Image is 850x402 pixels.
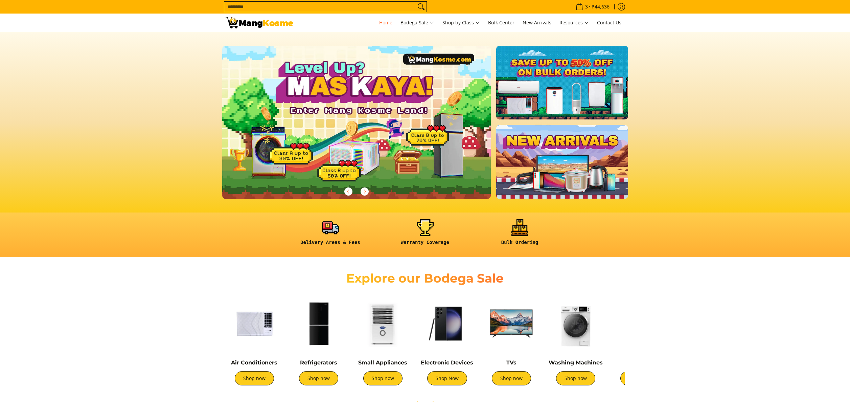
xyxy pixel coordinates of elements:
a: New Arrivals [519,14,555,32]
img: Cookers [611,295,669,352]
img: Electronic Devices [418,295,476,352]
a: TVs [506,359,516,366]
a: Shop now [620,371,660,385]
a: <h6><strong>Delivery Areas & Fees</strong></h6> [286,219,374,251]
button: Previous [341,184,356,199]
h2: Explore our Bodega Sale [327,271,523,286]
img: Small Appliances [354,295,412,352]
a: Small Appliances [358,359,407,366]
a: Shop now [363,371,403,385]
button: Next [357,184,372,199]
img: Mang Kosme: Your Home Appliances Warehouse Sale Partner! [226,17,293,28]
a: Contact Us [594,14,625,32]
a: Shop now [235,371,274,385]
a: Shop now [556,371,595,385]
a: Shop Now [427,371,467,385]
span: New Arrivals [523,19,551,26]
span: Contact Us [597,19,621,26]
img: TVs [483,295,540,352]
img: Refrigerators [290,295,347,352]
span: ₱44,636 [591,4,611,9]
span: 3 [584,4,589,9]
a: Washing Machines [549,359,603,366]
a: Bodega Sale [397,14,438,32]
a: Shop now [299,371,338,385]
a: Refrigerators [300,359,337,366]
img: Gaming desktop banner [222,46,491,199]
a: Shop now [492,371,531,385]
span: Resources [559,19,589,27]
span: Home [379,19,392,26]
span: Bodega Sale [400,19,434,27]
a: <h6><strong>Warranty Coverage</strong></h6> [381,219,469,251]
a: Air Conditioners [231,359,277,366]
span: • [574,3,612,10]
a: Resources [556,14,592,32]
a: Electronic Devices [421,359,473,366]
img: Washing Machines [547,295,604,352]
a: Home [376,14,396,32]
a: <h6><strong>Bulk Ordering</strong></h6> [476,219,564,251]
a: Shop by Class [439,14,483,32]
span: Bulk Center [488,19,514,26]
span: Shop by Class [442,19,480,27]
button: Search [416,2,427,12]
nav: Main Menu [300,14,625,32]
a: Bulk Center [485,14,518,32]
img: Air Conditioners [226,295,283,352]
